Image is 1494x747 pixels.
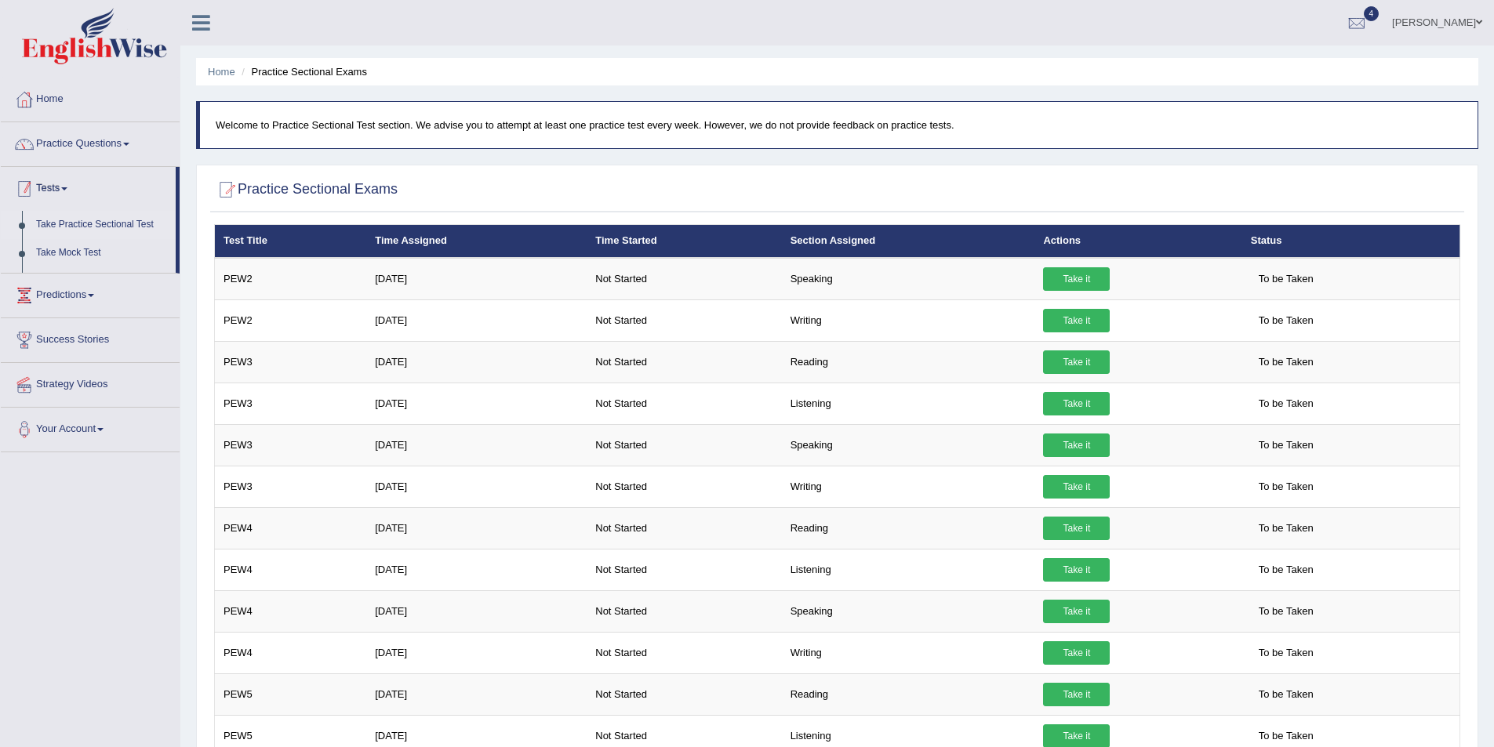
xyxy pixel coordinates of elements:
[1251,392,1321,415] span: To be Taken
[1,408,180,447] a: Your Account
[215,258,367,300] td: PEW2
[1043,641,1110,665] a: Take it
[366,299,587,341] td: [DATE]
[1,274,180,313] a: Predictions
[1043,517,1110,540] a: Take it
[782,632,1035,673] td: Writing
[1043,475,1110,499] a: Take it
[1,167,176,206] a: Tests
[782,466,1035,507] td: Writing
[215,673,367,715] td: PEW5
[1043,392,1110,415] a: Take it
[782,258,1035,300] td: Speaking
[366,632,587,673] td: [DATE]
[1251,558,1321,582] span: To be Taken
[1251,683,1321,706] span: To be Taken
[782,507,1035,549] td: Reading
[1251,309,1321,332] span: To be Taken
[1043,350,1110,374] a: Take it
[782,225,1035,258] th: Section Assigned
[215,299,367,341] td: PEW2
[587,466,781,507] td: Not Started
[214,178,398,201] h2: Practice Sectional Exams
[366,383,587,424] td: [DATE]
[215,341,367,383] td: PEW3
[1,363,180,402] a: Strategy Videos
[587,383,781,424] td: Not Started
[215,632,367,673] td: PEW4
[238,64,367,79] li: Practice Sectional Exams
[1251,350,1321,374] span: To be Taken
[587,258,781,300] td: Not Started
[366,590,587,632] td: [DATE]
[366,424,587,466] td: [DATE]
[366,341,587,383] td: [DATE]
[29,239,176,267] a: Take Mock Test
[215,225,367,258] th: Test Title
[587,632,781,673] td: Not Started
[1251,600,1321,623] span: To be Taken
[587,549,781,590] td: Not Started
[782,424,1035,466] td: Speaking
[215,424,367,466] td: PEW3
[1251,267,1321,291] span: To be Taken
[782,383,1035,424] td: Listening
[782,590,1035,632] td: Speaking
[366,225,587,258] th: Time Assigned
[587,299,781,341] td: Not Started
[1043,683,1110,706] a: Take it
[1034,225,1241,258] th: Actions
[1043,433,1110,457] a: Take it
[215,466,367,507] td: PEW3
[366,673,587,715] td: [DATE]
[215,590,367,632] td: PEW4
[1,122,180,161] a: Practice Questions
[1043,558,1110,582] a: Take it
[366,507,587,549] td: [DATE]
[782,299,1035,341] td: Writing
[1251,433,1321,457] span: To be Taken
[587,507,781,549] td: Not Started
[587,341,781,383] td: Not Started
[587,590,781,632] td: Not Started
[587,225,781,258] th: Time Started
[782,673,1035,715] td: Reading
[1364,6,1379,21] span: 4
[366,549,587,590] td: [DATE]
[1043,600,1110,623] a: Take it
[587,424,781,466] td: Not Started
[1043,309,1110,332] a: Take it
[366,258,587,300] td: [DATE]
[29,211,176,239] a: Take Practice Sectional Test
[366,466,587,507] td: [DATE]
[1,318,180,357] a: Success Stories
[1043,267,1110,291] a: Take it
[215,549,367,590] td: PEW4
[1251,641,1321,665] span: To be Taken
[215,383,367,424] td: PEW3
[1251,475,1321,499] span: To be Taken
[215,507,367,549] td: PEW4
[1242,225,1460,258] th: Status
[1251,517,1321,540] span: To be Taken
[782,549,1035,590] td: Listening
[1,78,180,117] a: Home
[29,267,176,295] a: History
[782,341,1035,383] td: Reading
[587,673,781,715] td: Not Started
[208,66,235,78] a: Home
[216,118,1462,132] p: Welcome to Practice Sectional Test section. We advise you to attempt at least one practice test e...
